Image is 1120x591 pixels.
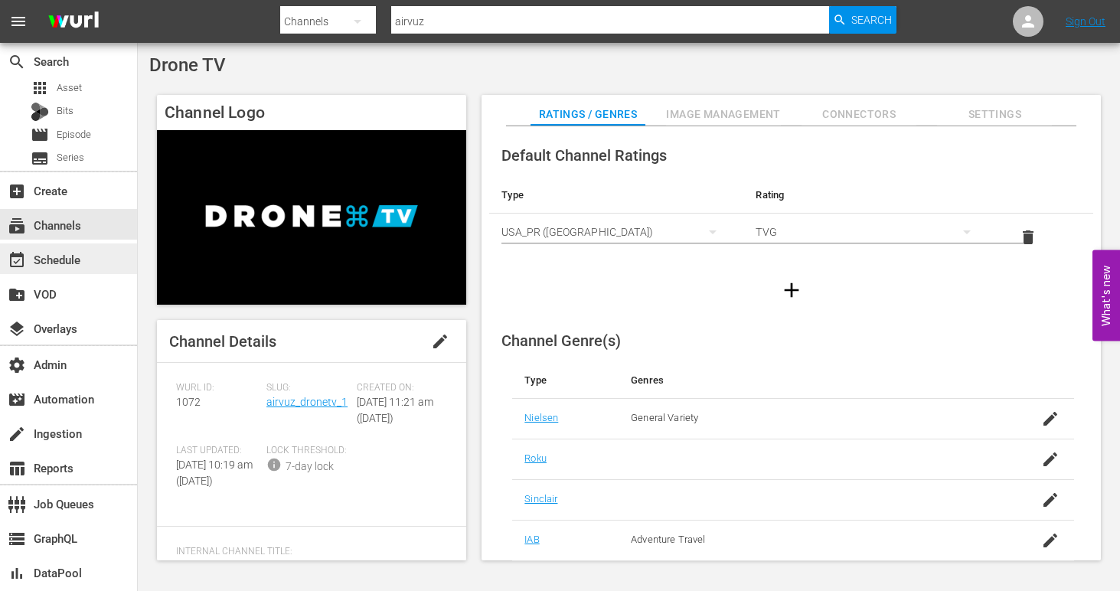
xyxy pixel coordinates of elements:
span: Settings [937,105,1052,124]
span: Channels [8,217,26,235]
span: Slug: [266,382,349,394]
span: Internal Channel Title: [176,546,439,558]
span: Image Management [666,105,781,124]
span: info [266,457,282,472]
button: delete [1010,219,1047,256]
div: TVG [756,211,985,253]
span: Schedule [8,251,26,269]
a: Sign Out [1066,15,1105,28]
span: Asset [57,80,82,96]
span: menu [9,12,28,31]
img: Drone TV [157,130,466,304]
div: 7-day lock [286,459,334,475]
a: Nielsen [524,412,558,423]
span: Created On: [357,382,439,394]
span: DroneTV [176,560,217,572]
th: Rating [743,177,998,214]
h4: Channel Logo [157,95,466,130]
span: [DATE] 10:19 am ([DATE]) [176,459,253,487]
span: GraphQL [8,530,26,548]
span: Asset [31,79,49,97]
span: Ratings / Genres [531,105,645,124]
span: Lock Threshold: [266,445,349,457]
span: Last Updated: [176,445,259,457]
span: Channel Genre(s) [501,331,621,350]
th: Type [489,177,743,214]
span: Series [31,149,49,168]
span: Search [851,6,892,34]
span: DataPool [8,564,26,583]
a: Roku [524,452,547,464]
button: Open Feedback Widget [1092,250,1120,341]
span: Default Channel Ratings [501,146,667,165]
span: Wurl ID: [176,382,259,394]
span: Drone TV [149,54,226,76]
button: Search [829,6,896,34]
th: Genres [619,362,1013,399]
span: Channel Details [169,332,276,351]
a: IAB [524,534,539,545]
button: edit [422,323,459,360]
table: simple table [489,177,1093,261]
span: table_chart [8,459,26,478]
a: airvuz_dronetv_1 [266,396,348,408]
span: Create [8,182,26,201]
span: delete [1019,228,1037,247]
span: Connectors [802,105,916,124]
span: Series [57,150,84,165]
span: edit [431,332,449,351]
span: Overlays [8,320,26,338]
div: Bits [31,103,49,121]
span: Episode [31,126,49,144]
span: 1072 [176,396,201,408]
span: Job Queues [8,495,26,514]
span: VOD [8,286,26,304]
th: Type [512,362,619,399]
img: ans4CAIJ8jUAAAAAAAAAAAAAAAAAAAAAAAAgQb4GAAAAAAAAAAAAAAAAAAAAAAAAJMjXAAAAAAAAAAAAAAAAAAAAAAAAgAT5G... [37,4,110,40]
span: [DATE] 11:21 am ([DATE]) [357,396,433,424]
a: Sinclair [524,493,557,504]
span: Ingestion [8,425,26,443]
span: Automation [8,390,26,409]
div: USA_PR ([GEOGRAPHIC_DATA]) [501,211,731,253]
span: Search [8,53,26,71]
span: Admin [8,356,26,374]
span: Bits [57,103,73,119]
span: Episode [57,127,91,142]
